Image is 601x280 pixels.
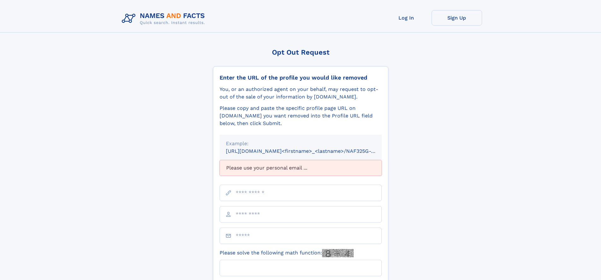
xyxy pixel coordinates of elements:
div: Please copy and paste the specific profile page URL on [DOMAIN_NAME] you want removed into the Pr... [220,104,382,127]
label: Please solve the following math function: [220,249,354,257]
div: Example: [226,140,375,147]
div: Opt Out Request [213,48,388,56]
a: Sign Up [432,10,482,26]
div: You, or an authorized agent on your behalf, may request to opt-out of the sale of your informatio... [220,86,382,101]
small: [URL][DOMAIN_NAME]<firstname>_<lastname>/NAF325G-xxxxxxxx [226,148,394,154]
div: Enter the URL of the profile you would like removed [220,74,382,81]
img: Logo Names and Facts [119,10,210,27]
a: Log In [381,10,432,26]
div: Please use your personal email ... [220,160,382,176]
